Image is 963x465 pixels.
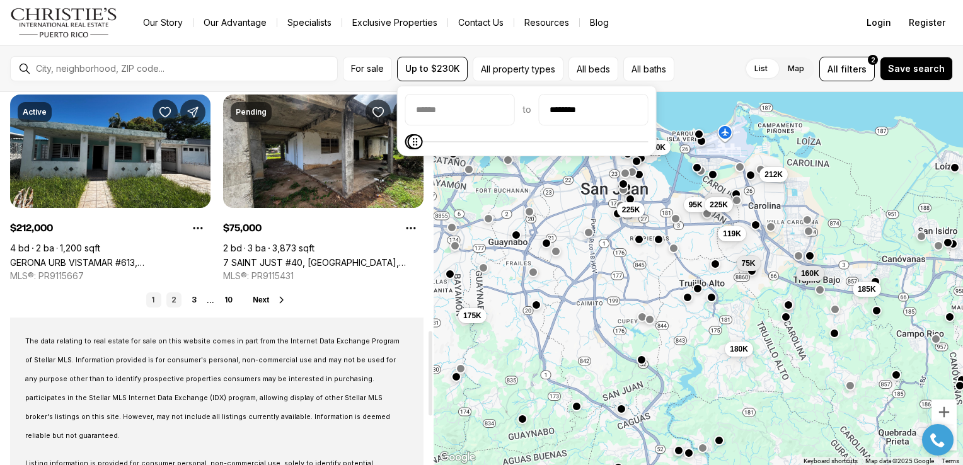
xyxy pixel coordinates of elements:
[867,18,891,28] span: Login
[647,142,666,152] span: 220K
[398,215,424,241] button: Property options
[223,257,424,268] a: 7 SAINT JUST #40, CAROLINA PR, 00987
[23,107,47,117] p: Active
[858,284,876,294] span: 185K
[778,57,814,80] label: Map
[219,292,238,307] a: 10
[406,95,514,125] input: priceMin
[819,57,875,81] button: Allfilters2
[853,282,881,297] button: 185K
[539,95,648,125] input: priceMax
[888,64,945,74] span: Save search
[277,14,342,32] a: Specialists
[865,457,934,464] span: Map data ©2025 Google
[764,169,783,179] span: 212K
[617,202,645,217] button: 225K
[704,193,732,208] button: 169K
[796,266,824,281] button: 160K
[642,140,671,155] button: 220K
[723,228,741,238] span: 119K
[185,215,210,241] button: Property options
[688,199,702,209] span: 95K
[10,8,118,38] img: logo
[187,292,202,307] a: 3
[458,308,487,323] button: 175K
[343,57,392,81] button: For sale
[623,57,674,81] button: All baths
[880,57,953,81] button: Save search
[709,195,727,205] span: 169K
[180,100,205,125] button: Share Property
[405,134,420,149] span: Minimum
[351,64,384,74] span: For sale
[448,14,514,32] button: Contact Us
[514,14,579,32] a: Resources
[253,296,269,304] span: Next
[909,18,945,28] span: Register
[801,268,819,278] span: 160K
[931,399,957,425] button: Zoom in
[725,341,753,356] button: 180K
[871,55,875,65] span: 2
[744,57,778,80] label: List
[166,292,182,307] a: 2
[408,134,423,149] span: Maximum
[683,197,707,212] button: 95K
[153,100,178,125] button: Save Property: GERONA URB VISTAMAR #613
[759,166,788,181] button: 212K
[710,199,728,209] span: 225K
[146,292,238,307] nav: Pagination
[730,343,748,353] span: 180K
[522,105,531,115] span: to
[393,100,418,125] button: Share Property
[841,62,867,76] span: filters
[622,205,640,215] span: 225K
[741,258,755,268] span: 75K
[342,14,447,32] a: Exclusive Properties
[366,100,391,125] button: Save Property: 7 SAINT JUST #40
[405,64,459,74] span: Up to $230K
[207,296,214,305] li: ...
[463,311,481,321] span: 175K
[901,10,953,35] button: Register
[568,57,618,81] button: All beds
[859,10,899,35] button: Login
[473,57,563,81] button: All property types
[736,256,760,271] button: 75K
[253,295,287,305] button: Next
[25,337,400,440] span: The data relating to real estate for sale on this website comes in part from the Internet Data Ex...
[10,257,210,268] a: GERONA URB VISTAMAR #613, CAROLINA PR, 00983
[193,14,277,32] a: Our Advantage
[705,197,733,212] button: 225K
[133,14,193,32] a: Our Story
[397,57,468,81] button: Up to $230K
[827,62,838,76] span: All
[580,14,619,32] a: Blog
[146,292,161,307] a: 1
[718,226,746,241] button: 119K
[236,107,267,117] p: Pending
